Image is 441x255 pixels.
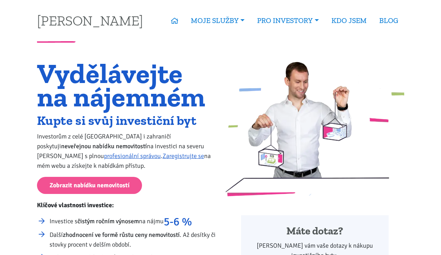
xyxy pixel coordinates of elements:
h4: Máte dotaz? [251,225,379,238]
a: KDO JSEM [325,13,373,29]
a: PRO INVESTORY [251,13,325,29]
a: Zaregistrujte se [163,152,204,160]
li: Investice s na nájmu [50,216,216,227]
a: profesionální správou [104,152,161,160]
p: Klíčové vlastnosti investice: [37,200,216,210]
a: BLOG [373,13,404,29]
li: Další . Až desítky či stovky procent v delším období. [50,230,216,249]
p: Investorům z celé [GEOGRAPHIC_DATA] i zahraničí poskytuji na investici na severu [PERSON_NAME] s ... [37,132,216,171]
a: [PERSON_NAME] [37,14,143,27]
strong: čistým ročním výnosem [77,217,139,225]
h1: Vydělávejte na nájemném [37,62,216,108]
a: Zobrazit nabídku nemovitostí [37,177,142,194]
strong: zhodnocení ve formě růstu ceny nemovitostí [63,231,180,239]
a: MOJE SLUŽBY [185,13,251,29]
strong: neveřejnou nabídku nemovitostí [61,142,147,150]
strong: 5-6 % [164,215,192,228]
h2: Kupte si svůj investiční byt [37,115,216,126]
